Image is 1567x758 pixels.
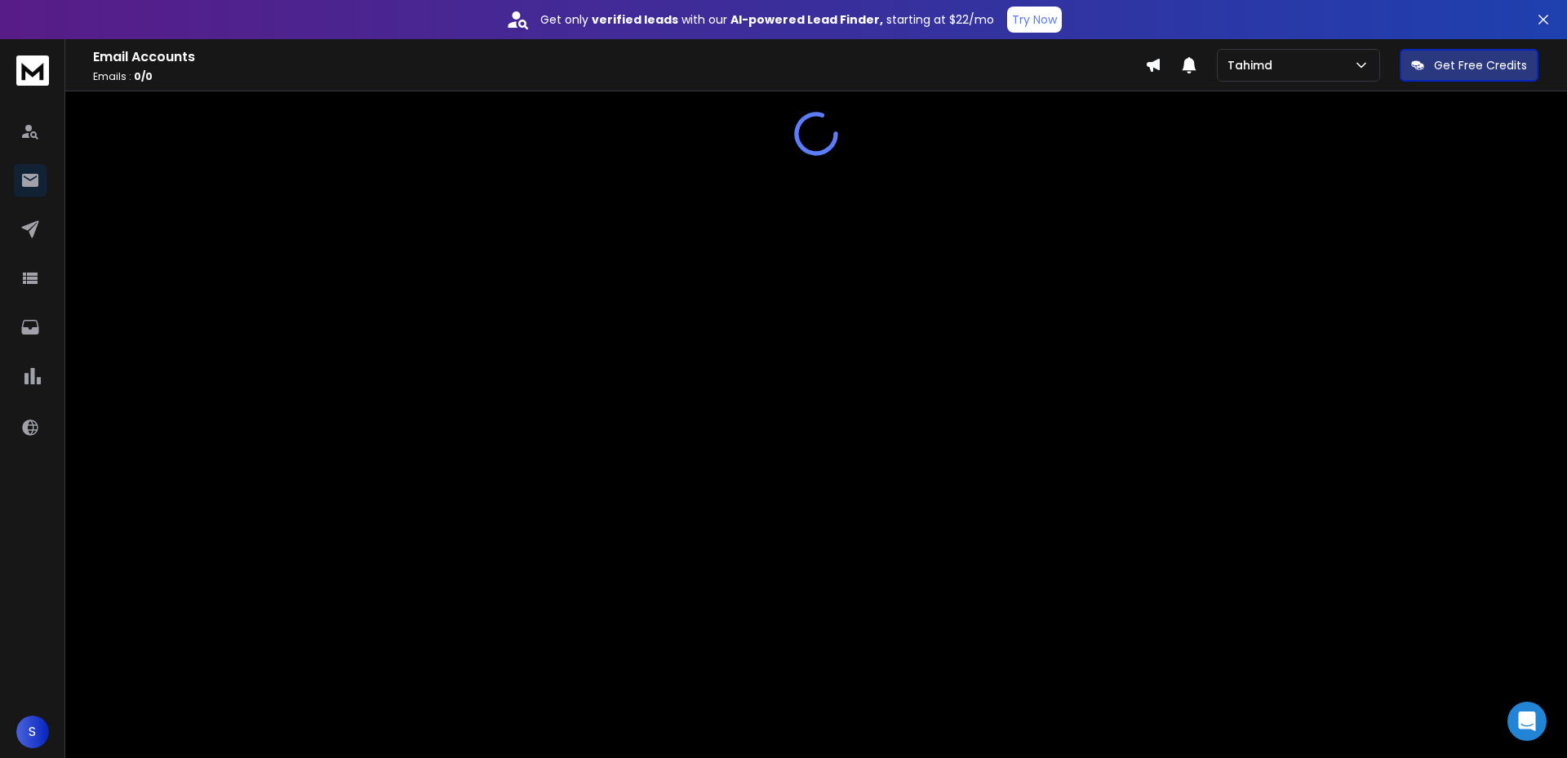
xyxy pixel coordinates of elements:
[1507,702,1547,741] div: Open Intercom Messenger
[730,11,883,28] strong: AI-powered Lead Finder,
[134,69,153,83] span: 0 / 0
[1227,57,1279,73] p: Tahimd
[1012,11,1057,28] p: Try Now
[592,11,678,28] strong: verified leads
[1007,7,1062,33] button: Try Now
[16,716,49,748] button: S
[93,47,1145,67] h1: Email Accounts
[1434,57,1527,73] p: Get Free Credits
[16,55,49,86] img: logo
[540,11,994,28] p: Get only with our starting at $22/mo
[1400,49,1538,82] button: Get Free Credits
[93,70,1145,83] p: Emails :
